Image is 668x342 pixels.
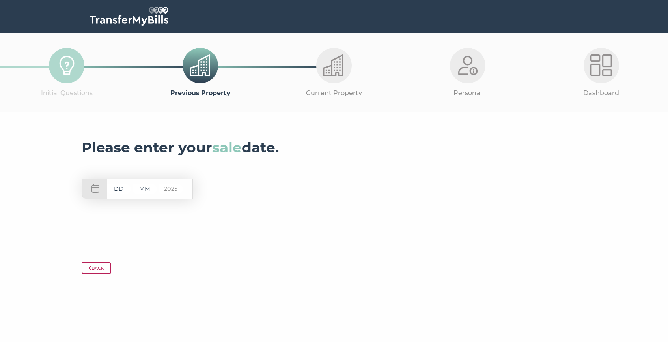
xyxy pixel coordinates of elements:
[134,88,267,98] p: Previous Property
[90,7,168,26] img: TransferMyBills.com - Helping ease the stress of moving
[190,54,211,76] img: Previous-Property.png
[56,54,78,76] img: Initial-Questions-Icon.png
[159,184,183,194] input: YYYY
[82,179,193,199] div: - -
[212,139,242,156] strong: sale
[590,54,612,76] img: Dashboard-Light.png
[82,136,586,159] h3: Please enter your date.
[133,184,157,194] input: MM
[534,88,668,98] p: Dashboard
[267,88,401,98] p: Current Property
[82,262,111,274] button: Back
[107,184,131,194] input: DD
[457,54,478,76] img: Personal-Light.png
[323,54,345,76] img: Current-Property-Light.png
[401,88,534,98] p: Personal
